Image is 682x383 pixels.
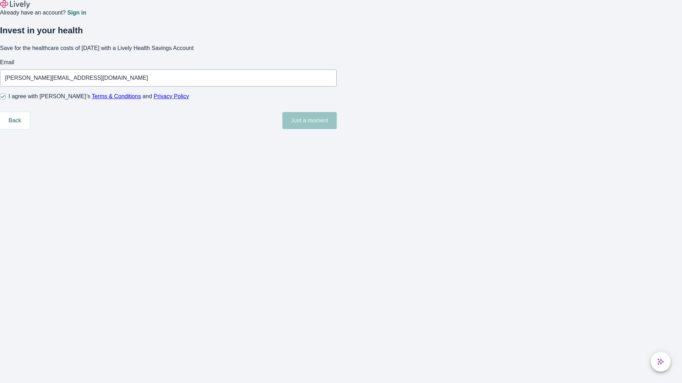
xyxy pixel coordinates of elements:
[92,93,141,99] a: Terms & Conditions
[9,92,189,101] span: I agree with [PERSON_NAME]’s and
[651,352,671,372] button: chat
[657,358,664,365] svg: Lively AI Assistant
[154,93,189,99] a: Privacy Policy
[67,10,86,16] a: Sign in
